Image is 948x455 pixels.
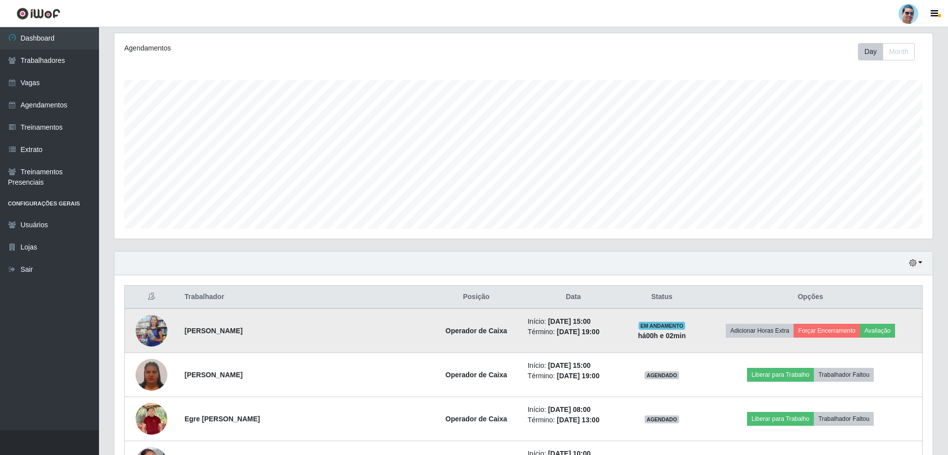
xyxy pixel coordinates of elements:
th: Posição [431,286,521,309]
strong: [PERSON_NAME] [185,327,243,335]
span: EM ANDAMENTO [639,322,686,330]
img: 1679663756397.jpeg [136,400,167,438]
span: AGENDADO [645,415,679,423]
strong: há 00 h e 02 min [638,332,686,340]
time: [DATE] 15:00 [548,317,591,325]
strong: [PERSON_NAME] [185,371,243,379]
li: Início: [528,316,619,327]
button: Trabalhador Faltou [814,412,874,426]
button: Month [883,43,915,60]
div: Agendamentos [124,43,449,53]
th: Trabalhador [179,286,431,309]
span: AGENDADO [645,371,679,379]
button: Liberar para Trabalho [747,412,814,426]
button: Avaliação [860,324,895,338]
strong: Operador de Caixa [446,327,507,335]
button: Day [858,43,883,60]
button: Liberar para Trabalho [747,368,814,382]
img: 1705104978239.jpeg [136,295,167,367]
th: Data [522,286,625,309]
th: Opções [699,286,922,309]
strong: Operador de Caixa [446,371,507,379]
li: Término: [528,371,619,381]
li: Início: [528,360,619,371]
div: Toolbar with button groups [858,43,923,60]
th: Status [625,286,699,309]
button: Forçar Encerramento [794,324,860,338]
strong: Operador de Caixa [446,415,507,423]
div: First group [858,43,915,60]
li: Término: [528,327,619,337]
time: [DATE] 15:00 [548,361,591,369]
li: Término: [528,415,619,425]
button: Trabalhador Faltou [814,368,874,382]
strong: Egre [PERSON_NAME] [185,415,260,423]
img: CoreUI Logo [16,7,60,20]
time: [DATE] 19:00 [557,328,599,336]
time: [DATE] 13:00 [557,416,599,424]
time: [DATE] 08:00 [548,405,591,413]
time: [DATE] 19:00 [557,372,599,380]
button: Adicionar Horas Extra [726,324,794,338]
li: Início: [528,404,619,415]
img: 1752886707341.jpeg [136,357,167,392]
